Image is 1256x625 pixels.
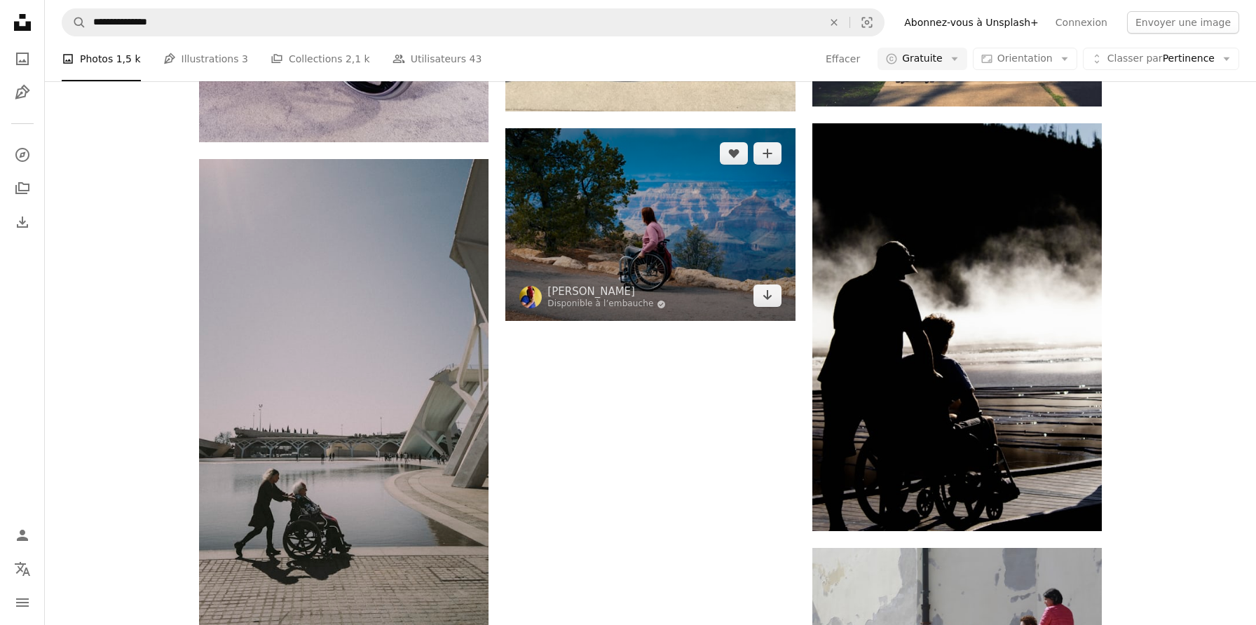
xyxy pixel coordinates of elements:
[547,298,665,310] a: Disponible à l’embauche
[878,48,967,70] button: Gratuite
[62,8,885,36] form: Rechercher des visuels sur tout le site
[8,555,36,583] button: Langue
[825,48,861,70] button: Effacer
[62,9,86,36] button: Rechercher sur Unsplash
[1107,52,1215,66] span: Pertinence
[8,521,36,549] a: Connexion / S’inscrire
[720,142,748,165] button: J’aime
[1107,53,1163,64] span: Classer par
[8,45,36,73] a: Photos
[392,36,482,81] a: Utilisateurs 43
[8,78,36,107] a: Illustrations
[819,9,849,36] button: Effacer
[505,128,795,321] img: Une femme en fauteuil roulant au bord d’une falaise
[346,51,370,67] span: 2,1 k
[1047,11,1116,34] a: Connexion
[242,51,248,67] span: 3
[753,142,781,165] button: Ajouter à la collection
[163,36,248,81] a: Illustrations 3
[850,9,884,36] button: Recherche de visuels
[997,53,1053,64] span: Orientation
[902,52,943,66] span: Gratuite
[1083,48,1239,70] button: Classer parPertinence
[8,141,36,169] a: Explorer
[519,286,542,308] img: Accéder au profil de Romain Virtuel
[753,284,781,307] a: Télécharger
[505,218,795,231] a: Une femme en fauteuil roulant au bord d’une falaise
[8,589,36,617] button: Menu
[8,174,36,202] a: Collections
[470,51,482,67] span: 43
[812,321,1102,334] a: homme et femme s’embrassant sur la plage pendant la journée
[547,284,665,298] a: [PERSON_NAME]
[812,123,1102,531] img: homme et femme s’embrassant sur la plage pendant la journée
[896,11,1047,34] a: Abonnez-vous à Unsplash+
[1127,11,1239,34] button: Envoyer une image
[973,48,1077,70] button: Orientation
[271,36,370,81] a: Collections 2,1 k
[8,208,36,236] a: Historique de téléchargement
[199,410,489,423] a: Homme en veste noire et pantalon noir assis sur un pont en béton gris pendant la journée
[8,8,36,39] a: Accueil — Unsplash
